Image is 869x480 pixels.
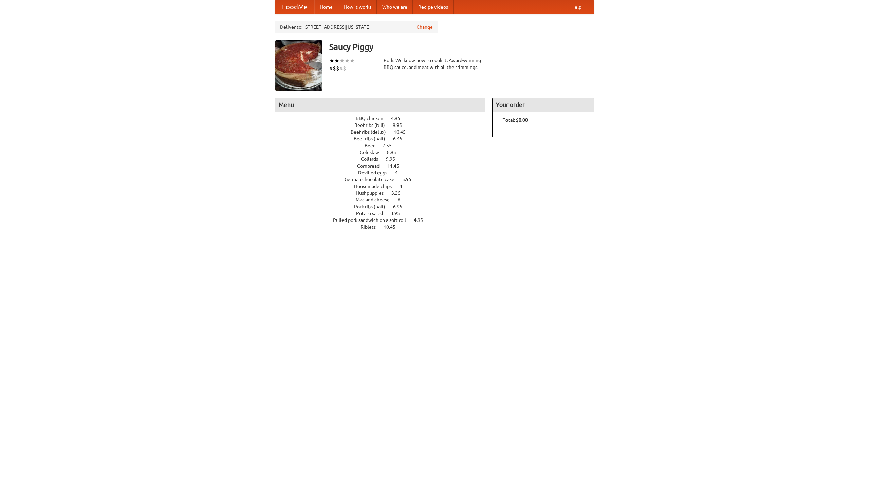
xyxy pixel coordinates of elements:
a: Pork ribs (half) 6.95 [354,204,415,209]
span: Pulled pork sandwich on a soft roll [333,217,413,223]
a: Devilled eggs 4 [358,170,410,175]
li: $ [333,64,336,72]
a: Hushpuppies 3.25 [356,190,413,196]
span: Beef ribs (half) [354,136,392,141]
span: 9.95 [393,122,409,128]
span: 6 [397,197,407,203]
span: Beer [365,143,382,148]
span: BBQ chicken [356,116,390,121]
span: Cornbread [357,163,386,169]
a: German chocolate cake 5.95 [345,177,424,182]
div: Pork. We know how to cook it. Award-winning BBQ sauce, and meat with all the trimmings. [384,57,485,71]
a: Mac and cheese 6 [356,197,413,203]
li: $ [343,64,346,72]
a: Change [417,24,433,31]
a: Home [314,0,338,14]
span: Hushpuppies [356,190,390,196]
span: 11.45 [387,163,406,169]
h3: Saucy Piggy [329,40,594,54]
span: 3.95 [391,211,407,216]
span: Beef ribs (full) [354,122,392,128]
li: ★ [329,57,334,64]
li: ★ [339,57,345,64]
span: Pork ribs (half) [354,204,392,209]
span: 9.95 [386,156,402,162]
a: Coleslaw 8.95 [360,150,409,155]
span: Mac and cheese [356,197,396,203]
span: 8.95 [387,150,403,155]
span: 4.95 [414,217,430,223]
a: Beer 7.55 [365,143,404,148]
span: Collards [361,156,385,162]
li: $ [339,64,343,72]
span: 5.95 [402,177,418,182]
span: 6.45 [393,136,409,141]
span: Housemade chips [354,184,399,189]
span: 6.95 [393,204,409,209]
li: $ [329,64,333,72]
span: Devilled eggs [358,170,394,175]
li: ★ [345,57,350,64]
li: $ [336,64,339,72]
a: Beef ribs (delux) 10.45 [351,129,418,135]
span: Beef ribs (delux) [351,129,393,135]
span: 10.45 [394,129,412,135]
span: 4.95 [391,116,407,121]
li: ★ [334,57,339,64]
a: Cornbread 11.45 [357,163,412,169]
a: Housemade chips 4 [354,184,415,189]
span: 7.55 [383,143,399,148]
a: Pulled pork sandwich on a soft roll 4.95 [333,217,436,223]
span: Coleslaw [360,150,386,155]
a: Potato salad 3.95 [356,211,412,216]
h4: Menu [275,98,485,112]
span: 4 [395,170,405,175]
h4: Your order [493,98,594,112]
img: angular.jpg [275,40,322,91]
a: How it works [338,0,377,14]
a: Who we are [377,0,413,14]
div: Deliver to: [STREET_ADDRESS][US_STATE] [275,21,438,33]
a: Beef ribs (full) 9.95 [354,122,414,128]
a: Riblets 10.45 [360,224,408,230]
a: BBQ chicken 4.95 [356,116,413,121]
a: FoodMe [275,0,314,14]
span: 10.45 [384,224,402,230]
span: Potato salad [356,211,390,216]
span: 4 [400,184,409,189]
li: ★ [350,57,355,64]
a: Help [566,0,587,14]
span: Riblets [360,224,383,230]
a: Recipe videos [413,0,454,14]
b: Total: $0.00 [503,117,528,123]
span: German chocolate cake [345,177,401,182]
a: Beef ribs (half) 6.45 [354,136,415,141]
a: Collards 9.95 [361,156,408,162]
span: 3.25 [391,190,407,196]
